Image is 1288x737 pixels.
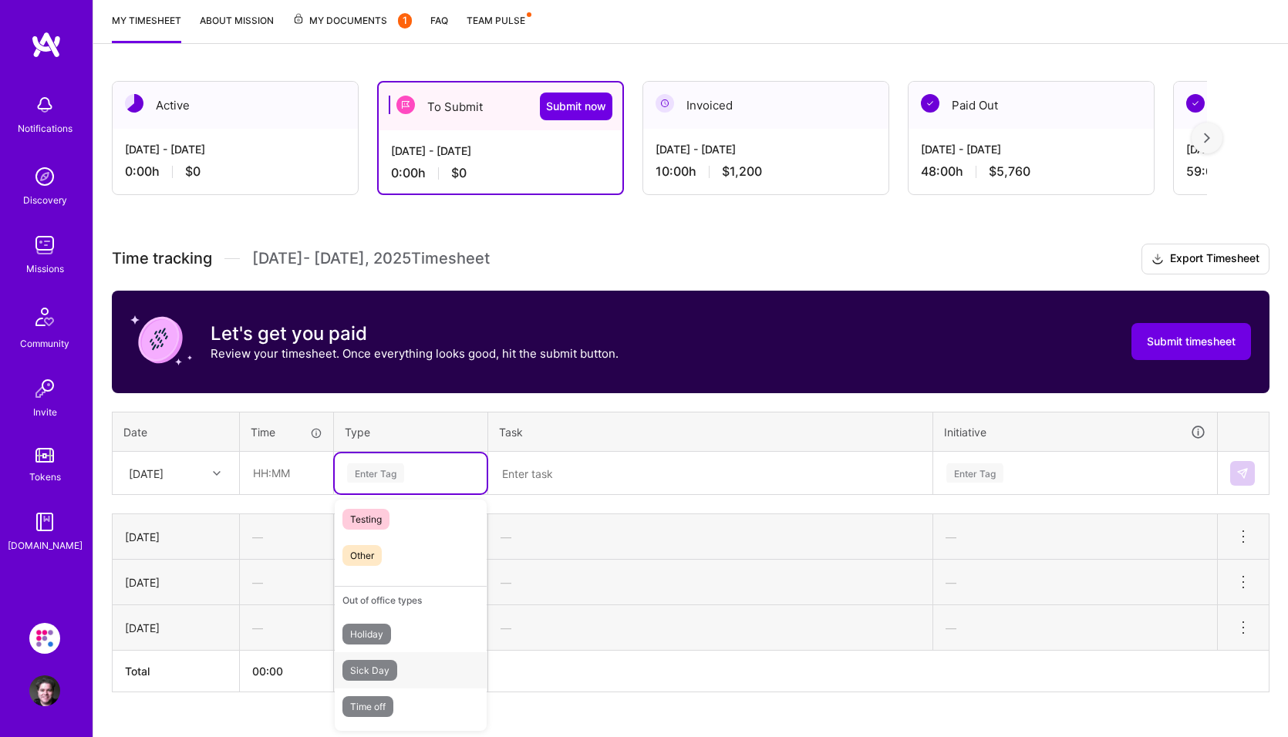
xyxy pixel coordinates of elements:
[656,141,876,157] div: [DATE] - [DATE]
[252,249,490,268] span: [DATE] - [DATE] , 2025 Timesheet
[200,12,274,43] a: About Mission
[1131,323,1251,360] button: Submit timesheet
[342,624,391,644] span: Holiday
[113,412,240,452] th: Date
[240,607,333,648] div: —
[130,309,192,371] img: coin
[240,517,333,557] div: —
[25,623,64,654] a: Evinced: Learning portal and AI content generation
[933,562,1217,603] div: —
[125,94,143,113] img: Active
[342,545,382,566] span: Other
[643,82,888,129] div: Invoiced
[488,517,932,557] div: —
[29,675,60,706] img: User Avatar
[33,404,57,420] div: Invite
[944,423,1206,441] div: Initiative
[29,161,60,192] img: discovery
[1141,244,1269,274] button: Export Timesheet
[125,620,227,636] div: [DATE]
[20,335,69,352] div: Community
[467,15,525,26] span: Team Pulse
[35,448,54,463] img: tokens
[342,696,393,717] span: Time off
[656,94,674,113] img: Invoiced
[211,322,619,345] h3: Let's get you paid
[1186,94,1205,113] img: Paid Out
[113,82,358,129] div: Active
[488,562,932,603] div: —
[29,469,61,485] div: Tokens
[488,412,933,452] th: Task
[1204,133,1210,143] img: right
[125,141,346,157] div: [DATE] - [DATE]
[29,230,60,261] img: teamwork
[25,675,64,706] a: User Avatar
[29,506,60,537] img: guide book
[211,345,619,362] p: Review your timesheet. Once everything looks good, hit the submit button.
[656,163,876,180] div: 10:00 h
[292,12,412,43] a: My Documents1
[342,660,397,681] span: Sick Day
[240,651,334,692] th: 00:00
[488,607,932,648] div: —
[125,529,227,545] div: [DATE]
[112,12,181,43] a: My timesheet
[292,12,412,29] span: My Documents
[335,586,487,614] div: Out of office types
[185,163,201,180] span: $0
[921,163,1141,180] div: 48:00 h
[1147,334,1236,349] span: Submit timesheet
[722,163,762,180] span: $1,200
[31,31,62,59] img: logo
[29,623,60,654] img: Evinced: Learning portal and AI content generation
[342,509,389,530] span: Testing
[1236,467,1249,480] img: Submit
[129,465,164,481] div: [DATE]
[29,373,60,404] img: Invite
[251,424,322,440] div: Time
[391,143,610,159] div: [DATE] - [DATE]
[451,165,467,181] span: $0
[240,562,333,603] div: —
[540,93,612,120] button: Submit now
[113,651,240,692] th: Total
[467,12,530,43] a: Team Pulse
[347,461,404,485] div: Enter Tag
[909,82,1154,129] div: Paid Out
[933,607,1217,648] div: —
[921,94,939,113] img: Paid Out
[8,537,83,554] div: [DOMAIN_NAME]
[334,412,488,452] th: Type
[26,261,64,277] div: Missions
[23,192,67,208] div: Discovery
[398,13,412,29] div: 1
[125,574,227,591] div: [DATE]
[946,461,1003,485] div: Enter Tag
[379,82,622,130] div: To Submit
[430,12,448,43] a: FAQ
[391,165,610,181] div: 0:00 h
[546,99,606,114] span: Submit now
[213,469,221,477] i: icon Chevron
[989,163,1030,180] span: $5,760
[125,163,346,180] div: 0:00 h
[18,120,72,136] div: Notifications
[112,249,212,268] span: Time tracking
[29,89,60,120] img: bell
[1151,251,1164,268] i: icon Download
[241,453,332,493] input: HH:MM
[26,298,63,335] img: Community
[921,141,1141,157] div: [DATE] - [DATE]
[933,517,1217,557] div: —
[396,96,415,114] img: To Submit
